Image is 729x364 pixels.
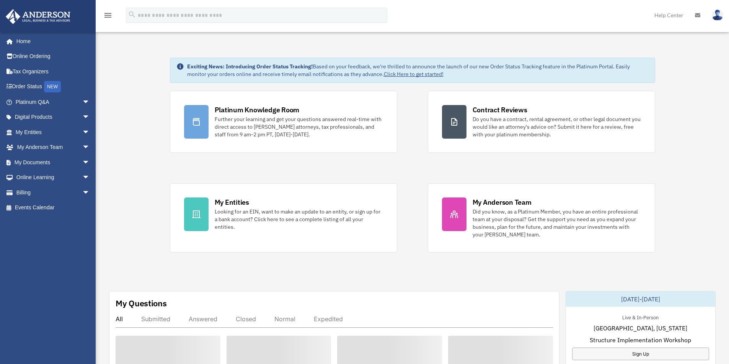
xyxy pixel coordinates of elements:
[5,200,101,215] a: Events Calendar
[116,315,123,323] div: All
[473,105,527,115] div: Contract Reviews
[5,125,101,140] a: My Entitiesarrow_drop_down
[428,91,655,153] a: Contract Reviews Do you have a contract, rental agreement, or other legal document you would like...
[384,71,444,78] a: Click Here to get started!
[3,9,73,24] img: Anderson Advisors Platinum Portal
[82,140,98,155] span: arrow_drop_down
[566,291,715,307] div: [DATE]-[DATE]
[314,315,343,323] div: Expedited
[428,183,655,252] a: My Anderson Team Did you know, as a Platinum Member, you have an entire professional team at your...
[5,49,101,64] a: Online Ordering
[616,313,665,321] div: Live & In-Person
[103,11,113,20] i: menu
[187,63,649,78] div: Based on your feedback, we're thrilled to announce the launch of our new Order Status Tracking fe...
[5,185,101,200] a: Billingarrow_drop_down
[82,185,98,201] span: arrow_drop_down
[274,315,295,323] div: Normal
[116,298,167,309] div: My Questions
[473,115,641,138] div: Do you have a contract, rental agreement, or other legal document you would like an attorney's ad...
[712,10,723,21] img: User Pic
[170,183,397,252] a: My Entities Looking for an EIN, want to make an update to an entity, or sign up for a bank accoun...
[128,10,136,19] i: search
[82,170,98,186] span: arrow_drop_down
[473,197,532,207] div: My Anderson Team
[189,315,217,323] div: Answered
[82,155,98,170] span: arrow_drop_down
[82,125,98,140] span: arrow_drop_down
[215,197,249,207] div: My Entities
[5,79,101,95] a: Order StatusNEW
[5,155,101,170] a: My Documentsarrow_drop_down
[5,34,98,49] a: Home
[5,140,101,155] a: My Anderson Teamarrow_drop_down
[594,324,687,333] span: [GEOGRAPHIC_DATA], [US_STATE]
[82,110,98,125] span: arrow_drop_down
[215,115,383,138] div: Further your learning and get your questions answered real-time with direct access to [PERSON_NAM...
[473,208,641,238] div: Did you know, as a Platinum Member, you have an entire professional team at your disposal? Get th...
[5,94,101,110] a: Platinum Q&Aarrow_drop_down
[82,94,98,110] span: arrow_drop_down
[44,81,61,92] div: NEW
[572,348,709,360] a: Sign Up
[5,64,101,79] a: Tax Organizers
[187,63,313,70] strong: Exciting News: Introducing Order Status Tracking!
[215,105,300,115] div: Platinum Knowledge Room
[141,315,170,323] div: Submitted
[103,13,113,20] a: menu
[590,335,691,345] span: Structure Implementation Workshop
[215,208,383,231] div: Looking for an EIN, want to make an update to an entity, or sign up for a bank account? Click her...
[5,170,101,185] a: Online Learningarrow_drop_down
[170,91,397,153] a: Platinum Knowledge Room Further your learning and get your questions answered real-time with dire...
[5,110,101,125] a: Digital Productsarrow_drop_down
[236,315,256,323] div: Closed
